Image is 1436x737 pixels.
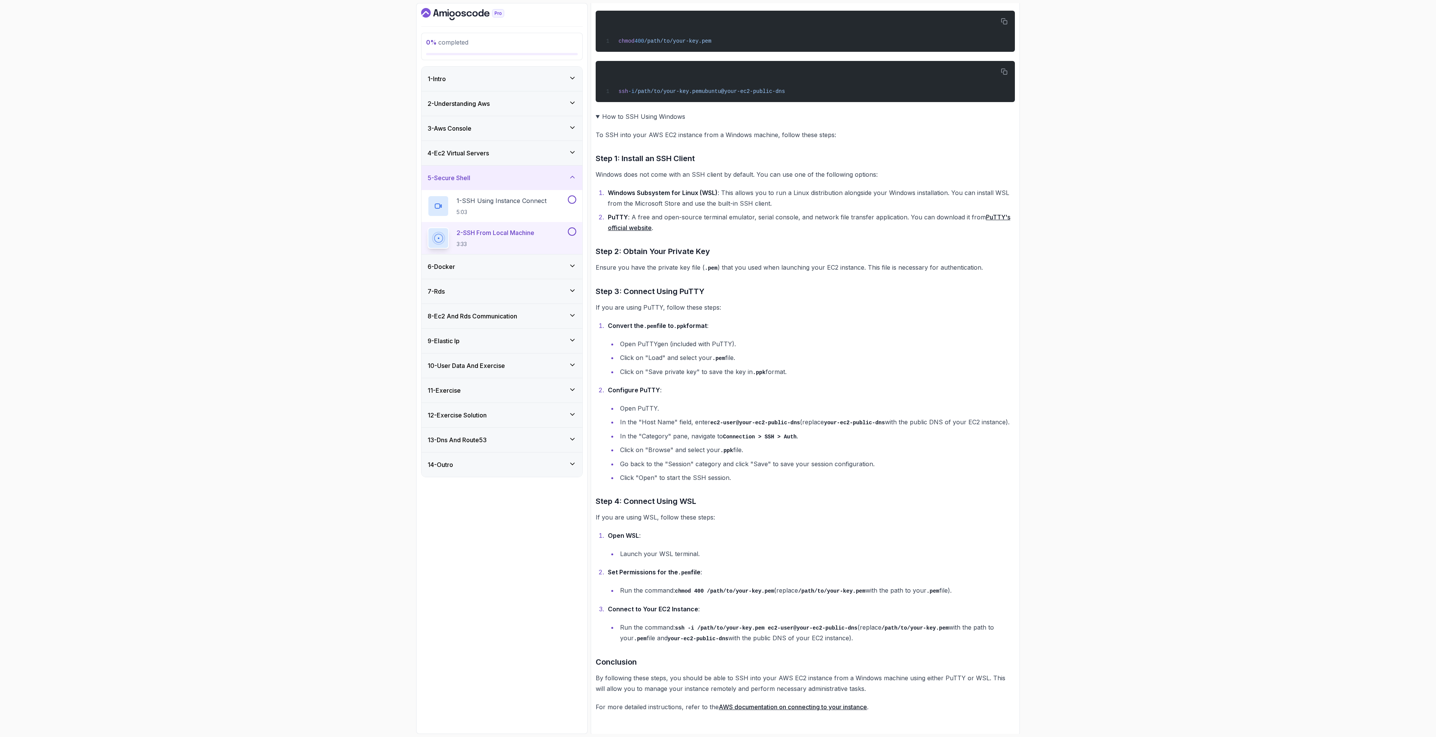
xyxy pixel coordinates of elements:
[596,512,1015,523] p: If you are using WSL, follow these steps:
[619,38,635,44] span: chmod
[608,604,1015,614] p: :
[596,302,1015,313] p: If you are using PuTTY, follow these steps:
[428,361,505,370] h3: 10 - User Data And Exercise
[422,67,582,91] button: 1-Intro
[678,570,691,576] code: .pem
[596,285,1015,297] h3: Step 3: Connect Using PuTTY
[457,196,547,205] p: 1 - SSH Using Instance Connect
[596,169,1015,180] p: Windows does not come with an SSH client by default. You can use one of the following options:
[675,588,774,594] code: chmod 400 /path/to/your-key.pem
[618,339,1015,349] li: Open PuTTYgen (included with PuTTY).
[719,703,867,711] a: AWS documentation on connecting to your instance
[596,702,1015,712] p: For more detailed instructions, refer to the .
[824,420,885,426] code: your-ec2-public-dns
[422,166,582,190] button: 5-Secure Shell
[428,74,446,83] h3: 1 - Intro
[596,495,1015,507] h3: Step 4: Connect Using WSL
[635,88,702,94] span: /path/to/your-key.pem
[926,588,939,594] code: .pem
[644,323,657,329] code: .pem
[428,460,453,469] h3: 14 - Outro
[422,116,582,141] button: 3-Aws Console
[608,213,628,221] strong: PuTTY
[428,386,461,395] h3: 11 - Exercise
[596,656,1015,668] h3: Conclusion
[426,38,468,46] span: completed
[618,444,1015,456] li: Click on "Browse" and select your file.
[596,262,1015,273] p: Ensure you have the private key file ( ) that you used when launching your EC2 instance. This fil...
[596,111,1015,122] summary: How to SSH Using Windows
[618,417,1015,428] li: In the "Host Name" field, enter (replace with the public DNS of your EC2 instance).
[608,568,700,576] strong: Set Permissions for the file
[608,189,718,197] strong: Windows Subsystem for Linux (WSL)
[608,567,1015,578] p: :
[798,588,865,594] code: /path/to/your-key.pem
[428,262,455,271] h3: 6 - Docker
[428,312,517,321] h3: 8 - Ec2 And Rds Communication
[702,88,785,94] span: ubuntu@your-ec2-public-dns
[635,38,644,44] span: 400
[428,336,460,345] h3: 9 - Elastic Ip
[428,195,576,217] button: 1-SSH Using Instance Connect5:03
[457,208,547,216] p: 5:03
[422,403,582,427] button: 12-Exercise Solution
[422,452,582,477] button: 14-Outro
[422,329,582,353] button: 9-Elastic Ip
[618,431,1015,442] li: In the "Category" pane, navigate to .
[428,149,489,158] h3: 4 - Ec2 Virtual Servers
[428,124,471,133] h3: 3 - Aws Console
[422,91,582,116] button: 2-Understanding Aws
[422,353,582,378] button: 10-User Data And Exercise
[723,434,797,440] code: Connection > SSH > Auth
[720,448,733,454] code: .ppk
[674,323,687,329] code: .ppk
[618,352,1015,363] li: Click on "Load" and select your file.
[618,403,1015,414] li: Open PuTTY.
[619,88,628,94] span: ssh
[428,435,487,444] h3: 13 - Dns And Route53
[428,99,490,108] h3: 2 - Understanding Aws
[628,88,635,94] span: -i
[644,38,711,44] span: /path/to/your-key.pem
[618,366,1015,377] li: Click on "Save private key" to save the key in format.
[428,227,576,249] button: 2-SSH From Local Machine3:33
[881,625,949,631] code: /path/to/your-key.pem
[712,355,725,361] code: .pem
[426,38,437,46] span: 0 %
[596,673,1015,694] p: By following these steps, you should be able to SSH into your AWS EC2 instance from a Windows mac...
[428,411,487,420] h3: 12 - Exercise Solution
[457,240,534,248] p: 3:33
[705,265,718,271] code: .pem
[618,622,1015,644] li: Run the command: (replace with the path to your file and with the public DNS of your EC2 instance).
[422,279,582,304] button: 7-Rds
[608,320,1015,331] p: :
[422,378,582,403] button: 11-Exercise
[608,532,639,539] strong: Open WSL
[422,304,582,328] button: 8-Ec2 And Rds Communication
[422,141,582,165] button: 4-Ec2 Virtual Servers
[668,636,729,642] code: your-ec2-public-dns
[710,420,800,426] code: ec2-user@your-ec2-public-dns
[596,129,1015,140] p: To SSH into your AWS EC2 instance from a Windows machine, follow these steps:
[753,369,766,376] code: .ppk
[596,245,1015,257] h3: Step 2: Obtain Your Private Key
[422,428,582,452] button: 13-Dns And Route53
[428,173,470,182] h3: 5 - Secure Shell
[608,385,1015,395] p: :
[606,187,1015,209] li: : This allows you to run a Linux distribution alongside your Windows installation. You can instal...
[457,228,534,237] p: 2 - SSH From Local Machine
[618,472,1015,483] li: Click "Open" to start the SSH session.
[618,585,1015,596] li: Run the command: (replace with the path to your file).
[596,152,1015,165] h3: Step 1: Install an SSH Client
[608,386,660,394] strong: Configure PuTTY
[608,530,1015,541] p: :
[606,212,1015,233] li: : A free and open-source terminal emulator, serial console, and network file transfer application...
[675,625,857,631] code: ssh -i /path/to/your-key.pem ec2-user@your-ec2-public-dns
[618,548,1015,559] li: Launch your WSL terminal.
[428,287,445,296] h3: 7 - Rds
[634,636,647,642] code: .pem
[421,8,522,20] a: Dashboard
[618,459,1015,469] li: Go back to the "Session" category and click "Save" to save your session configuration.
[422,254,582,279] button: 6-Docker
[608,322,707,329] strong: Convert the file to format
